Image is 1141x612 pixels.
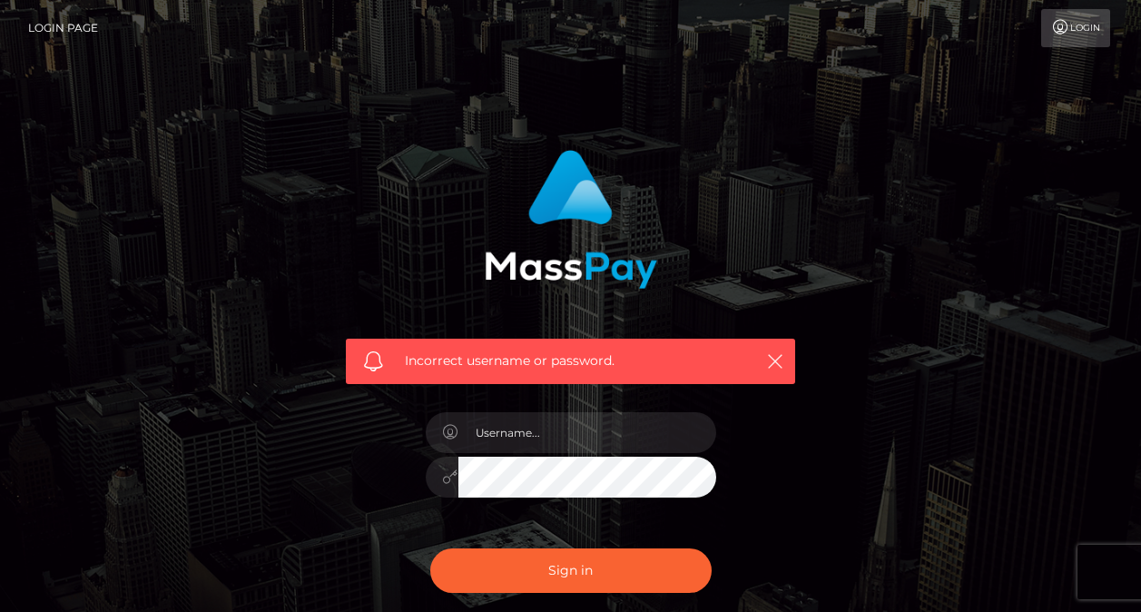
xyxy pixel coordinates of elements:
[405,351,736,370] span: Incorrect username or password.
[28,9,98,47] a: Login Page
[485,150,657,289] img: MassPay Login
[430,548,712,593] button: Sign in
[458,412,716,453] input: Username...
[1041,9,1110,47] a: Login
